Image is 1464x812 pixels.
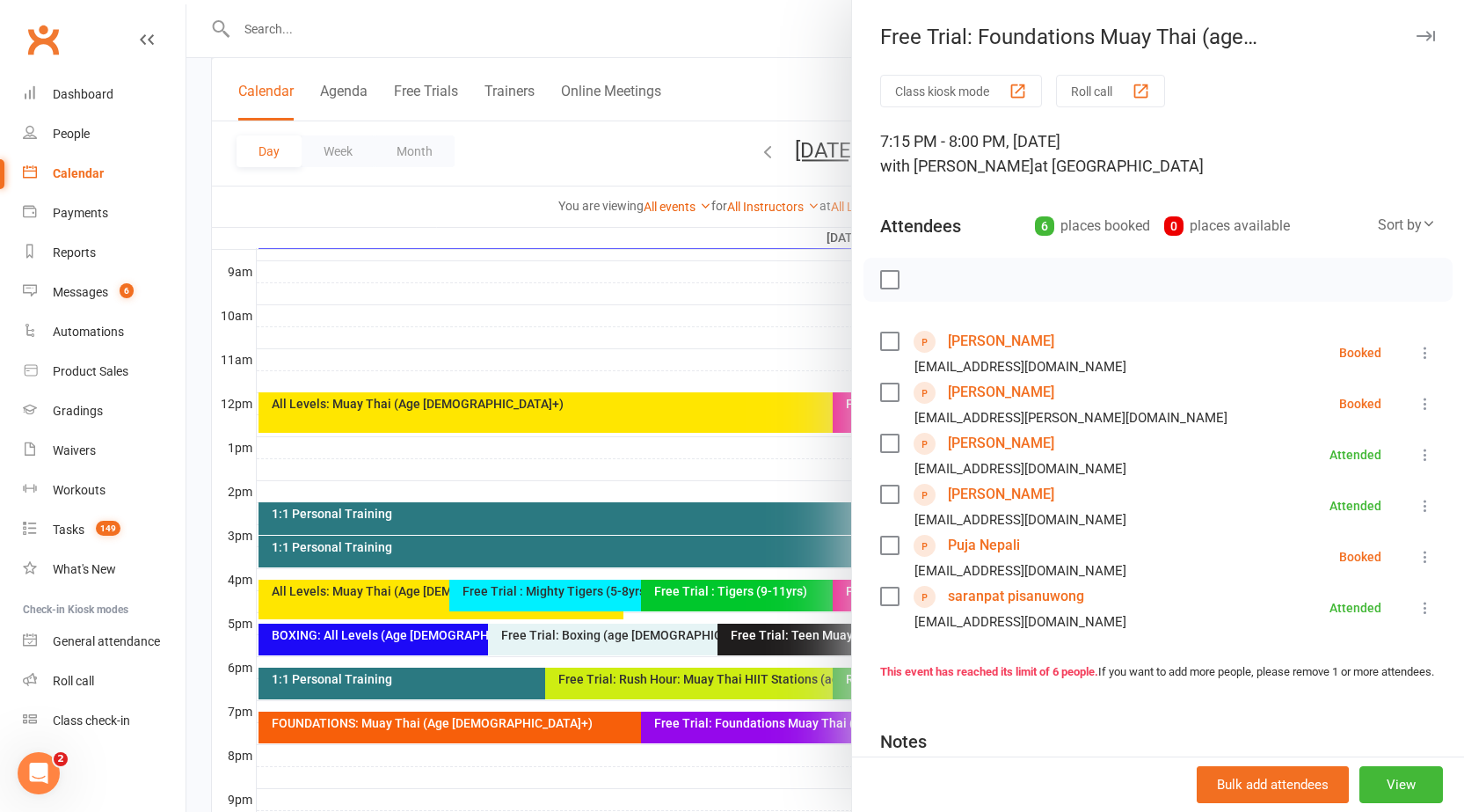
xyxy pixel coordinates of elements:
div: Reports [53,245,96,260]
a: Payments [23,194,186,233]
button: Class kiosk mode [880,75,1042,107]
div: Gradings [53,404,103,418]
div: [EMAIL_ADDRESS][DOMAIN_NAME] [914,560,1126,582]
div: Dashboard [53,87,113,101]
div: Payments [53,206,108,220]
a: What's New [23,550,186,589]
div: [EMAIL_ADDRESS][DOMAIN_NAME] [914,508,1126,531]
a: People [23,114,186,154]
div: If you want to add more people, please remove 1 or more attendees. [880,663,1436,682]
span: 149 [96,521,120,536]
div: 0 [1164,216,1184,236]
div: Workouts [53,483,106,497]
div: Waivers [53,443,96,457]
div: Attended [1329,500,1381,512]
a: saranpat pisanuwong [948,582,1084,611]
div: 7:15 PM - 8:00 PM, [DATE] [880,129,1436,179]
div: places available [1164,214,1290,238]
div: Free Trial: Foundations Muay Thai (age [DEMOGRAPHIC_DATA]+ years) [852,25,1464,49]
div: Attended [1329,602,1381,614]
div: Tasks [53,523,84,537]
div: Sort by [1378,214,1436,237]
div: Booked [1339,551,1381,563]
a: Gradings [23,391,186,431]
a: Calendar [23,154,186,194]
button: Bulk add attendees [1197,766,1349,803]
div: Messages [53,285,108,299]
div: [EMAIL_ADDRESS][DOMAIN_NAME] [914,355,1126,378]
a: [PERSON_NAME] [948,327,1054,355]
a: Automations [23,312,186,352]
div: Calendar [53,166,104,180]
a: Tasks 149 [23,510,186,550]
a: [PERSON_NAME] [948,429,1054,457]
div: Attended [1329,449,1381,461]
div: places booked [1035,214,1150,238]
div: Class check-in [53,713,130,728]
a: [PERSON_NAME] [948,480,1054,508]
div: [EMAIL_ADDRESS][DOMAIN_NAME] [914,611,1126,633]
div: Booked [1339,347,1381,359]
strong: This event has reached its limit of 6 people. [880,665,1098,678]
button: View [1359,766,1443,803]
a: Product Sales [23,352,186,391]
div: Notes [880,729,927,754]
a: Reports [23,233,186,273]
a: Puja Nepali [948,531,1020,560]
a: Clubworx [21,18,65,62]
a: Roll call [23,662,186,701]
div: 6 [1035,216,1054,236]
div: Attendees [880,214,961,238]
div: Roll call [53,674,94,688]
span: with [PERSON_NAME] [880,157,1034,175]
div: People [53,127,90,141]
a: Dashboard [23,75,186,114]
iframe: Intercom live chat [18,752,60,794]
a: Waivers [23,431,186,471]
span: at [GEOGRAPHIC_DATA] [1034,157,1204,175]
span: 2 [54,752,68,766]
a: [PERSON_NAME] [948,378,1054,406]
div: Booked [1339,398,1381,410]
div: [EMAIL_ADDRESS][PERSON_NAME][DOMAIN_NAME] [914,406,1227,429]
span: 6 [120,283,134,298]
a: General attendance kiosk mode [23,622,186,662]
div: What's New [53,562,116,576]
a: Messages 6 [23,273,186,312]
a: Workouts [23,471,186,510]
a: Class kiosk mode [23,701,186,741]
div: Product Sales [53,364,128,378]
button: Roll call [1056,75,1165,107]
div: [EMAIL_ADDRESS][DOMAIN_NAME] [914,457,1126,480]
div: Automations [53,325,124,339]
div: General attendance [53,634,160,648]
